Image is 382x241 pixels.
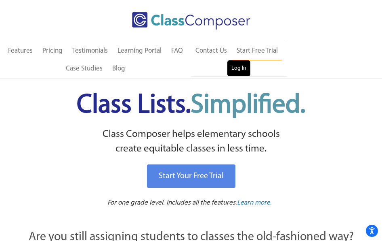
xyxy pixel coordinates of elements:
[191,42,231,60] a: Contact Us
[8,127,374,157] p: Class Composer helps elementary schools create equitable classes in less time.
[237,198,272,208] a: Learn more.
[132,12,250,30] img: Class Composer
[4,42,37,60] a: Features
[77,92,305,119] span: Class Lists.
[113,42,166,60] a: Learning Portal
[62,60,107,78] a: Case Studies
[108,60,129,78] a: Blog
[227,60,250,77] a: Log In
[147,164,235,188] a: Start Your Free Trial
[191,92,305,119] span: Simplified.
[233,42,282,60] a: Start Free Trial
[237,199,272,206] span: Learn more.
[159,172,224,180] span: Start Your Free Trial
[107,199,237,206] span: For one grade level. Includes all the features.
[38,42,67,60] a: Pricing
[167,42,187,60] a: FAQ
[191,42,287,76] nav: Header Menu
[68,42,112,60] a: Testimonials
